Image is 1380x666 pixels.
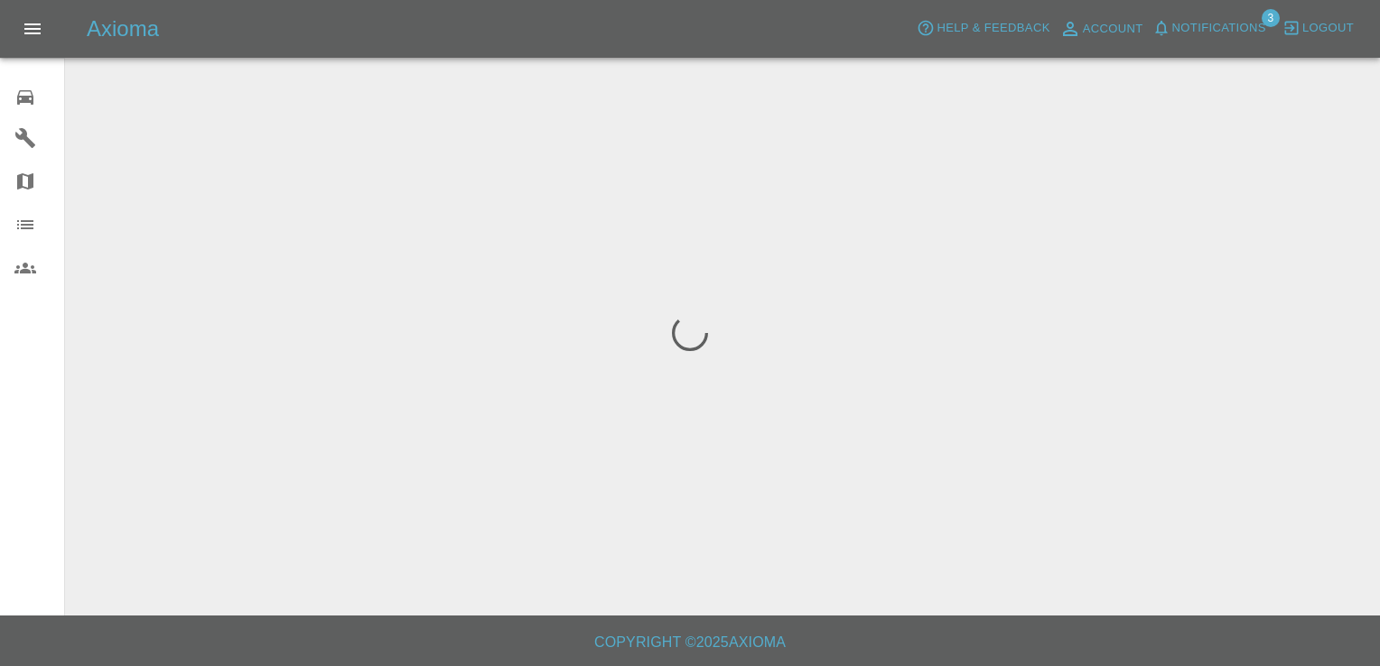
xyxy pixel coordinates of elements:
h6: Copyright © 2025 Axioma [14,630,1366,655]
button: Help & Feedback [912,14,1054,42]
span: Help & Feedback [937,18,1049,39]
button: Logout [1278,14,1358,42]
span: Notifications [1172,18,1266,39]
span: Account [1083,19,1143,40]
h5: Axioma [87,14,159,43]
button: Open drawer [11,7,54,51]
a: Account [1055,14,1148,43]
span: 3 [1262,9,1280,27]
button: Notifications [1148,14,1271,42]
span: Logout [1302,18,1354,39]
